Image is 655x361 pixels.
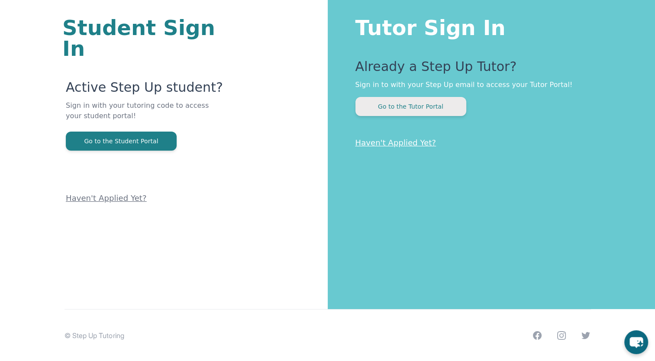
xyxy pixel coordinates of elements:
[355,138,436,147] a: Haven't Applied Yet?
[355,80,621,90] p: Sign in to with your Step Up email to access your Tutor Portal!
[355,97,466,116] button: Go to the Tutor Portal
[66,80,224,100] p: Active Step Up student?
[65,330,124,341] p: © Step Up Tutoring
[66,100,224,132] p: Sign in with your tutoring code to access your student portal!
[66,193,147,203] a: Haven't Applied Yet?
[66,137,177,145] a: Go to the Student Portal
[624,330,648,354] button: chat-button
[355,14,621,38] h1: Tutor Sign In
[66,132,177,151] button: Go to the Student Portal
[62,17,224,59] h1: Student Sign In
[355,102,466,110] a: Go to the Tutor Portal
[355,59,621,80] p: Already a Step Up Tutor?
